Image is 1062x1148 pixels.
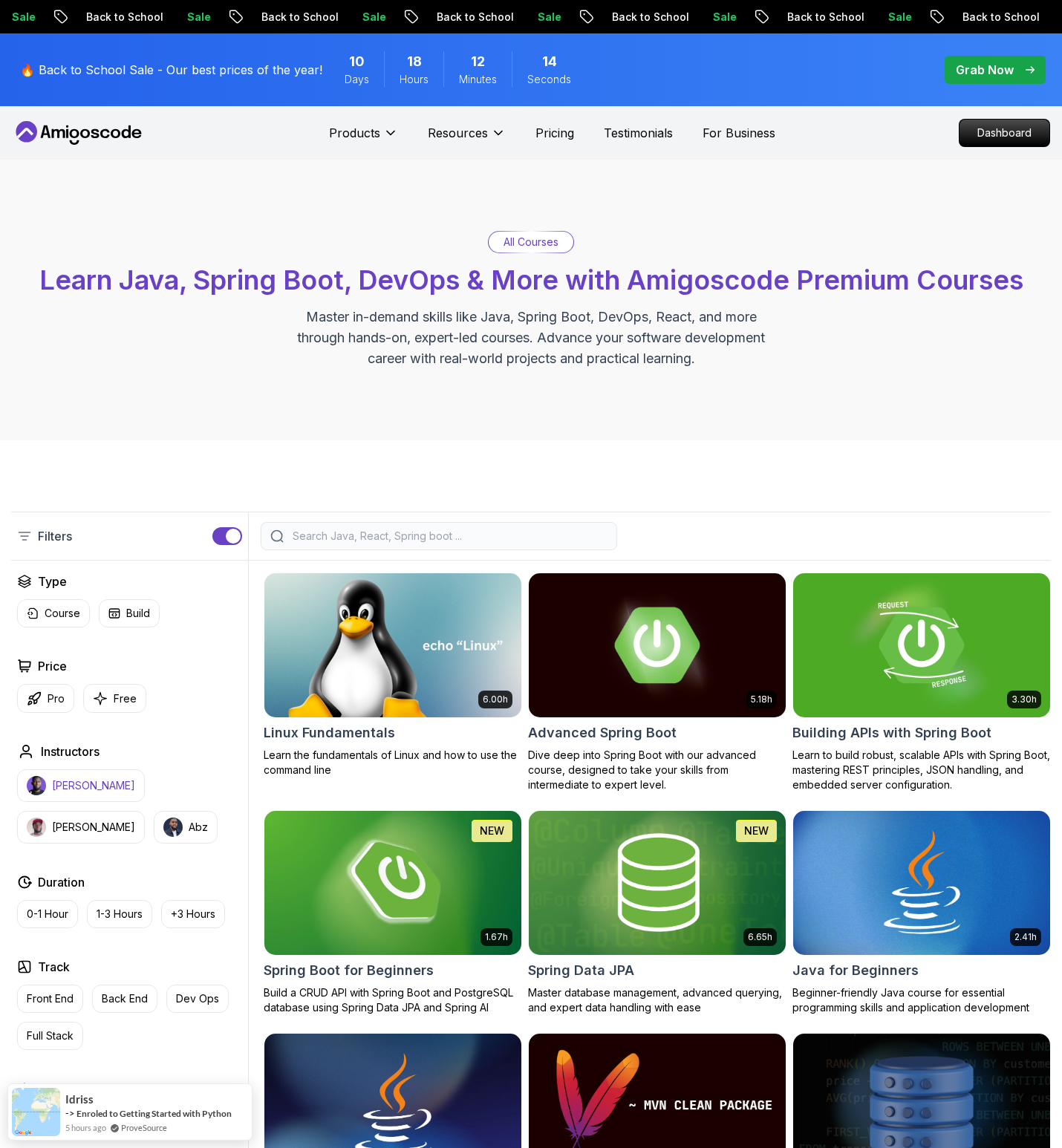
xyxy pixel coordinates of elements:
[264,573,522,777] a: Linux Fundamentals card6.00hLinux FundamentalsLearn the fundamentals of Linux and how to use the ...
[343,10,391,25] p: Sale
[1011,694,1037,705] p: 3.30h
[349,51,365,72] span: 10 Days
[38,873,85,891] h2: Duration
[39,264,1023,296] span: Learn Java, Spring Boot, DevOps & More with Amigoscode Premium Courses
[65,1107,75,1119] span: ->
[27,907,68,922] p: 0-1 Hour
[694,10,741,25] p: Sale
[528,573,786,792] a: Advanced Spring Boot card5.18hAdvanced Spring BootDive deep into Spring Boot with our advanced co...
[65,1121,106,1134] span: 5 hours ago
[792,748,1051,792] p: Learn to build robust, scalable APIs with Spring Boot, mastering REST principles, JSON handling, ...
[528,723,677,743] h2: Advanced Spring Boot
[768,10,869,25] p: Back to School
[92,985,157,1013] button: Back End
[264,960,434,981] h2: Spring Boot for Beginners
[943,10,1044,25] p: Back to School
[959,119,1050,147] a: Dashboard
[87,900,152,928] button: 1-3 Hours
[168,10,215,25] p: Sale
[518,10,566,25] p: Sale
[483,694,508,705] p: 6.00h
[161,900,225,928] button: +3 Hours
[281,307,781,369] p: Master in-demand skills like Java, Spring Boot, DevOps, React, and more through hands-on, expert-...
[27,776,46,795] img: instructor img
[528,985,786,1015] p: Master database management, advanced querying, and expert data handling with ease
[176,991,219,1006] p: Dev Ops
[400,72,429,87] span: Hours
[417,10,518,25] p: Back to School
[38,1080,69,1098] h2: Level
[329,124,398,154] button: Products
[869,10,916,25] p: Sale
[163,818,183,837] img: instructor img
[17,599,90,627] button: Course
[17,1022,83,1050] button: Full Stack
[345,72,369,87] span: Days
[604,124,673,142] p: Testimonials
[264,748,522,777] p: Learn the fundamentals of Linux and how to use the command line
[189,820,208,835] p: Abz
[792,723,991,743] h2: Building APIs with Spring Boot
[126,606,150,621] p: Build
[97,907,143,922] p: 1-3 Hours
[38,527,72,545] p: Filters
[535,124,574,142] a: Pricing
[751,694,772,705] p: 5.18h
[528,960,634,981] h2: Spring Data JPA
[793,811,1050,955] img: Java for Beginners card
[17,684,74,713] button: Pro
[528,810,786,1015] a: Spring Data JPA card6.65hNEWSpring Data JPAMaster database management, advanced querying, and exp...
[703,124,775,142] p: For Business
[264,723,395,743] h2: Linux Fundamentals
[121,1121,167,1134] a: ProveSource
[264,810,522,1015] a: Spring Boot for Beginners card1.67hNEWSpring Boot for BeginnersBuild a CRUD API with Spring Boot ...
[956,61,1014,79] p: Grab Now
[529,573,786,717] img: Advanced Spring Boot card
[792,810,1051,1015] a: Java for Beginners card2.41hJava for BeginnersBeginner-friendly Java course for essential program...
[38,573,67,590] h2: Type
[471,51,485,72] span: 12 Minutes
[27,1028,74,1043] p: Full Stack
[793,573,1050,717] img: Building APIs with Spring Boot card
[485,931,508,943] p: 1.67h
[38,657,67,675] h2: Price
[528,748,786,792] p: Dive deep into Spring Boot with our advanced course, designed to take your skills from intermedia...
[76,1108,232,1119] a: Enroled to Getting Started with Python
[38,958,70,976] h2: Track
[744,824,769,838] p: NEW
[290,529,607,544] input: Search Java, React, Spring boot ...
[41,743,100,760] h2: Instructors
[48,691,65,706] p: Pro
[748,931,772,943] p: 6.65h
[17,900,78,928] button: 0-1 Hour
[960,120,1049,146] p: Dashboard
[242,10,343,25] p: Back to School
[529,811,786,955] img: Spring Data JPA card
[480,824,504,838] p: NEW
[1014,931,1037,943] p: 2.41h
[17,985,83,1013] button: Front End
[20,61,322,79] p: 🔥 Back to School Sale - Our best prices of the year!
[45,606,80,621] p: Course
[166,985,229,1013] button: Dev Ops
[12,1088,60,1136] img: provesource social proof notification image
[329,124,380,142] p: Products
[264,811,521,955] img: Spring Boot for Beginners card
[17,769,145,802] button: instructor img[PERSON_NAME]
[154,811,218,844] button: instructor imgAbz
[171,907,215,922] p: +3 Hours
[428,124,488,142] p: Resources
[407,51,422,72] span: 18 Hours
[102,991,148,1006] p: Back End
[527,72,571,87] span: Seconds
[27,991,74,1006] p: Front End
[27,818,46,837] img: instructor img
[52,820,135,835] p: [PERSON_NAME]
[65,1093,94,1106] span: idriss
[264,985,522,1015] p: Build a CRUD API with Spring Boot and PostgreSQL database using Spring Data JPA and Spring AI
[792,985,1051,1015] p: Beginner-friendly Java course for essential programming skills and application development
[83,684,146,713] button: Free
[99,599,160,627] button: Build
[17,811,145,844] button: instructor img[PERSON_NAME]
